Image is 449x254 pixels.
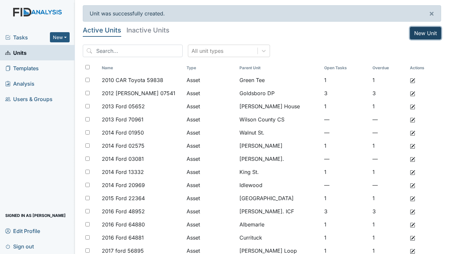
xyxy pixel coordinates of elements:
span: 2014 Ford 13332 [102,168,144,176]
span: 2016 Ford 48952 [102,207,145,215]
td: — [322,126,370,139]
td: 1 [322,100,370,113]
td: Walnut St. [237,126,322,139]
a: Tasks [5,33,50,41]
td: 1 [322,192,370,205]
th: Toggle SortBy [184,62,236,74]
td: Asset [184,139,236,152]
td: 1 [370,231,407,244]
td: 1 [370,74,407,87]
span: Edit Profile [5,226,40,236]
span: Sign out [5,241,34,251]
span: 2013 Ford 70961 [102,116,144,123]
td: [PERSON_NAME]. [237,152,322,165]
button: × [422,6,441,21]
span: 2014 Ford 03081 [102,155,144,163]
td: — [370,152,407,165]
button: New [50,32,70,42]
td: 3 [370,205,407,218]
span: 2014 Ford 02575 [102,142,145,150]
td: King St. [237,165,322,179]
td: 1 [322,139,370,152]
h5: Inactive Units [126,27,169,33]
td: 1 [322,231,370,244]
td: — [322,179,370,192]
th: Toggle SortBy [99,62,184,74]
td: 3 [370,87,407,100]
td: Asset [184,152,236,165]
td: 3 [322,205,370,218]
td: — [370,179,407,192]
span: 2016 Ford 64880 [102,221,145,228]
span: Templates [5,63,39,73]
td: 1 [370,100,407,113]
span: Units [5,48,27,58]
td: 1 [370,218,407,231]
td: Goldsboro DP [237,87,322,100]
td: 1 [370,165,407,179]
h5: Active Units [83,27,121,33]
td: Asset [184,192,236,205]
span: 2014 Ford 20969 [102,181,145,189]
td: Asset [184,231,236,244]
span: 2013 Ford 05652 [102,102,145,110]
td: [PERSON_NAME]. ICF [237,205,322,218]
td: 1 [322,165,370,179]
td: Albemarle [237,218,322,231]
td: — [322,152,370,165]
td: Asset [184,205,236,218]
span: Analysis [5,78,34,89]
th: Toggle SortBy [237,62,322,74]
span: Users & Groups [5,94,53,104]
div: All unit types [191,47,223,55]
td: Green Tee [237,74,322,87]
td: 3 [322,87,370,100]
td: [PERSON_NAME] [237,139,322,152]
input: Toggle All Rows Selected [85,65,90,69]
td: — [370,113,407,126]
a: New Unit [410,27,441,39]
span: 2016 Ford 64881 [102,234,144,242]
td: Wilson County CS [237,113,322,126]
input: Search... [83,45,183,57]
td: [GEOGRAPHIC_DATA] [237,192,322,205]
td: — [322,113,370,126]
td: — [370,126,407,139]
td: Currituck [237,231,322,244]
td: Asset [184,74,236,87]
th: Actions [407,62,440,74]
span: × [429,9,434,18]
td: [PERSON_NAME] House [237,100,322,113]
span: Signed in as [PERSON_NAME] [5,210,66,221]
div: Unit was successfully created. [83,5,441,22]
td: Asset [184,100,236,113]
span: 2014 Ford 01950 [102,129,144,137]
span: 2012 [PERSON_NAME] 07541 [102,89,175,97]
span: 2015 Ford 22364 [102,194,145,202]
td: Asset [184,165,236,179]
td: Asset [184,218,236,231]
td: 1 [370,192,407,205]
td: 1 [322,74,370,87]
td: Asset [184,113,236,126]
td: Asset [184,126,236,139]
span: 2010 CAR Toyota 59838 [102,76,163,84]
th: Toggle SortBy [322,62,370,74]
th: Toggle SortBy [370,62,407,74]
td: 1 [322,218,370,231]
td: Idlewood [237,179,322,192]
td: 1 [370,139,407,152]
td: Asset [184,179,236,192]
td: Asset [184,87,236,100]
